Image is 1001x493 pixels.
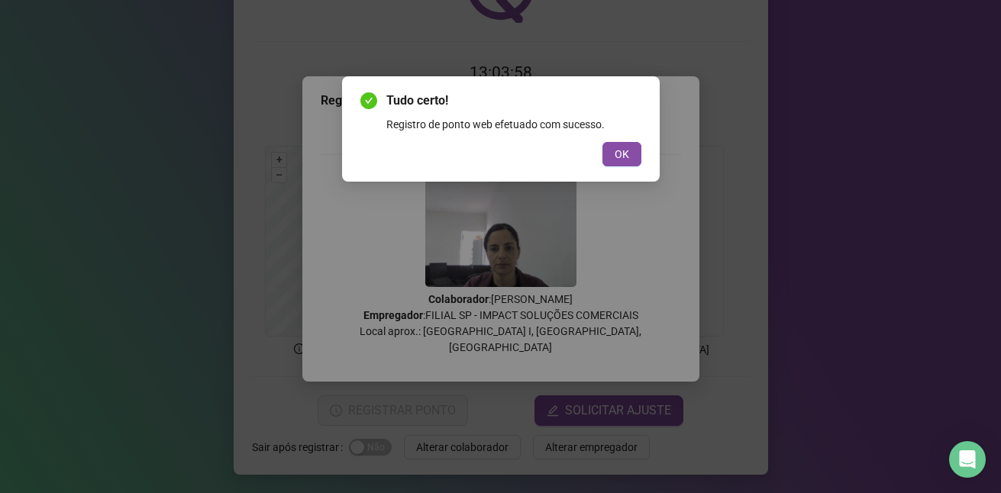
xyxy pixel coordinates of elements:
div: Open Intercom Messenger [949,441,986,478]
div: Registro de ponto web efetuado com sucesso. [386,116,641,133]
button: OK [602,142,641,166]
span: OK [615,146,629,163]
span: check-circle [360,92,377,109]
span: Tudo certo! [386,92,641,110]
